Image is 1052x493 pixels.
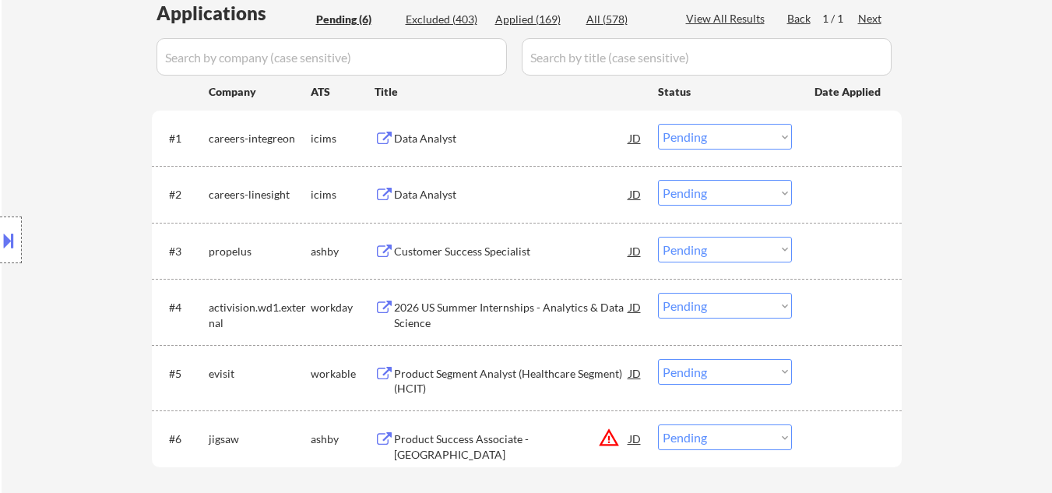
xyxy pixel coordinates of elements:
input: Search by title (case sensitive) [522,38,892,76]
input: Search by company (case sensitive) [157,38,507,76]
div: #6 [169,431,196,447]
div: Title [375,84,643,100]
div: View All Results [686,11,769,26]
div: Pending (6) [316,12,394,27]
div: workable [311,366,375,382]
div: JD [628,180,643,208]
div: workday [311,300,375,315]
div: JD [628,424,643,453]
div: Company [209,84,311,100]
div: Excluded (403) [406,12,484,27]
div: Product Segment Analyst (Healthcare Segment)(HCIT) [394,366,629,396]
div: Customer Success Specialist [394,244,629,259]
div: JD [628,237,643,265]
div: icims [311,131,375,146]
div: 1 / 1 [822,11,858,26]
div: All (578) [586,12,664,27]
div: ashby [311,431,375,447]
div: Applied (169) [495,12,573,27]
div: Status [658,77,792,105]
div: JD [628,124,643,152]
div: Date Applied [815,84,883,100]
div: ATS [311,84,375,100]
div: 2026 US Summer Internships - Analytics & Data Science [394,300,629,330]
div: Applications [157,4,311,23]
div: JD [628,293,643,321]
div: JD [628,359,643,387]
button: warning_amber [598,427,620,449]
div: Product Success Associate - [GEOGRAPHIC_DATA] [394,431,629,462]
div: Data Analyst [394,131,629,146]
div: Next [858,11,883,26]
div: Back [787,11,812,26]
div: Data Analyst [394,187,629,202]
div: icims [311,187,375,202]
div: ashby [311,244,375,259]
div: jigsaw [209,431,311,447]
